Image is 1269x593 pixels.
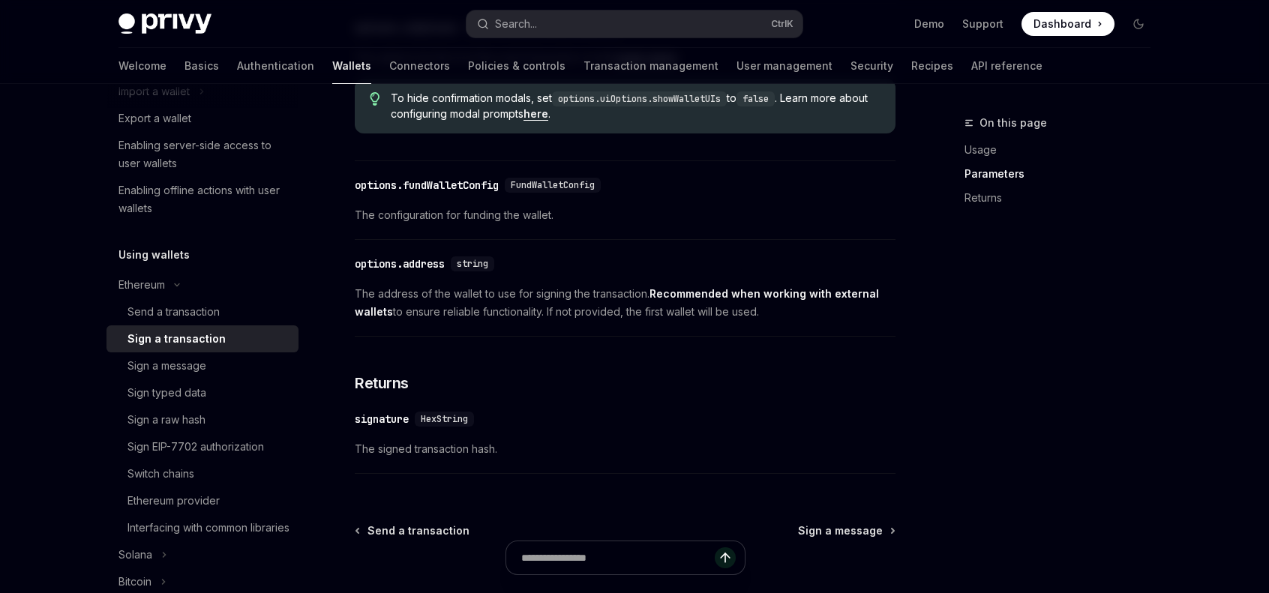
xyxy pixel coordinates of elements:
[367,523,469,538] span: Send a transaction
[106,514,298,541] a: Interfacing with common libraries
[106,177,298,222] a: Enabling offline actions with user wallets
[127,438,264,456] div: Sign EIP-7702 authorization
[118,276,165,294] div: Ethereum
[495,15,537,33] div: Search...
[355,412,409,427] div: signature
[771,18,793,30] span: Ctrl K
[106,406,298,433] a: Sign a raw hash
[127,303,220,321] div: Send a transaction
[355,440,895,458] span: The signed transaction hash.
[583,48,718,84] a: Transaction management
[118,13,211,34] img: dark logo
[715,547,736,568] button: Send message
[457,258,488,270] span: string
[370,92,380,106] svg: Tip
[1021,12,1114,36] a: Dashboard
[106,352,298,379] a: Sign a message
[127,519,289,537] div: Interfacing with common libraries
[118,546,152,564] div: Solana
[798,523,894,538] a: Sign a message
[466,10,802,37] button: Search...CtrlK
[118,136,289,172] div: Enabling server-side access to user wallets
[332,48,371,84] a: Wallets
[118,181,289,217] div: Enabling offline actions with user wallets
[389,48,450,84] a: Connectors
[127,411,205,429] div: Sign a raw hash
[911,48,953,84] a: Recipes
[355,178,499,193] div: options.fundWalletConfig
[118,48,166,84] a: Welcome
[356,523,469,538] a: Send a transaction
[964,186,1162,210] a: Returns
[106,325,298,352] a: Sign a transaction
[523,107,548,121] a: here
[979,114,1047,132] span: On this page
[106,433,298,460] a: Sign EIP-7702 authorization
[962,16,1003,31] a: Support
[237,48,314,84] a: Authentication
[1126,12,1150,36] button: Toggle dark mode
[127,330,226,348] div: Sign a transaction
[511,179,595,191] span: FundWalletConfig
[106,487,298,514] a: Ethereum provider
[355,206,895,224] span: The configuration for funding the wallet.
[355,256,445,271] div: options.address
[355,373,409,394] span: Returns
[971,48,1042,84] a: API reference
[106,379,298,406] a: Sign typed data
[118,573,151,591] div: Bitcoin
[118,246,190,264] h5: Using wallets
[798,523,883,538] span: Sign a message
[127,492,220,510] div: Ethereum provider
[106,298,298,325] a: Send a transaction
[391,91,880,121] span: To hide confirmation modals, set to . Learn more about configuring modal prompts .
[914,16,944,31] a: Demo
[127,465,194,483] div: Switch chains
[736,48,832,84] a: User management
[127,384,206,402] div: Sign typed data
[850,48,893,84] a: Security
[184,48,219,84] a: Basics
[355,285,895,321] span: The address of the wallet to use for signing the transaction. to ensure reliable functionality. I...
[118,109,191,127] div: Export a wallet
[127,357,206,375] div: Sign a message
[1033,16,1091,31] span: Dashboard
[421,413,468,425] span: HexString
[552,91,727,106] code: options.uiOptions.showWalletUIs
[106,460,298,487] a: Switch chains
[106,105,298,132] a: Export a wallet
[736,91,775,106] code: false
[964,138,1162,162] a: Usage
[106,132,298,177] a: Enabling server-side access to user wallets
[468,48,565,84] a: Policies & controls
[964,162,1162,186] a: Parameters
